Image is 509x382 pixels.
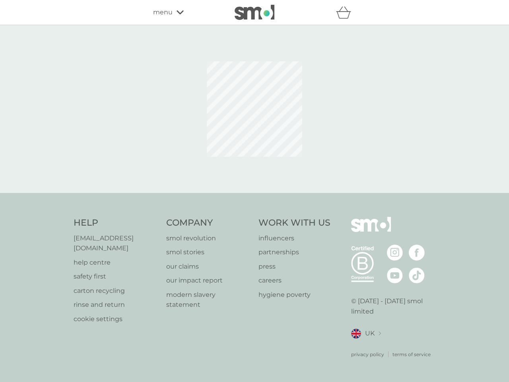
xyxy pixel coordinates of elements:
img: UK flag [351,329,361,339]
a: smol revolution [166,233,251,244]
a: press [258,261,330,272]
span: UK [365,328,375,339]
a: smol stories [166,247,251,257]
a: influencers [258,233,330,244]
a: carton recycling [74,286,158,296]
div: basket [336,4,356,20]
a: careers [258,275,330,286]
h4: Help [74,217,158,229]
a: our claims [166,261,251,272]
a: modern slavery statement [166,290,251,310]
img: visit the smol Instagram page [387,245,403,261]
img: visit the smol Facebook page [409,245,425,261]
a: help centre [74,257,158,268]
p: © [DATE] - [DATE] smol limited [351,296,436,316]
img: select a new location [379,331,381,336]
h4: Work With Us [258,217,330,229]
a: our impact report [166,275,251,286]
a: cookie settings [74,314,158,324]
a: terms of service [392,351,431,358]
a: rinse and return [74,300,158,310]
img: visit the smol Youtube page [387,267,403,283]
img: visit the smol Tiktok page [409,267,425,283]
a: [EMAIL_ADDRESS][DOMAIN_NAME] [74,233,158,253]
a: partnerships [258,247,330,257]
span: menu [153,7,173,18]
a: hygiene poverty [258,290,330,300]
img: smol [235,5,274,20]
h4: Company [166,217,251,229]
img: smol [351,217,391,244]
a: safety first [74,271,158,282]
a: privacy policy [351,351,384,358]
